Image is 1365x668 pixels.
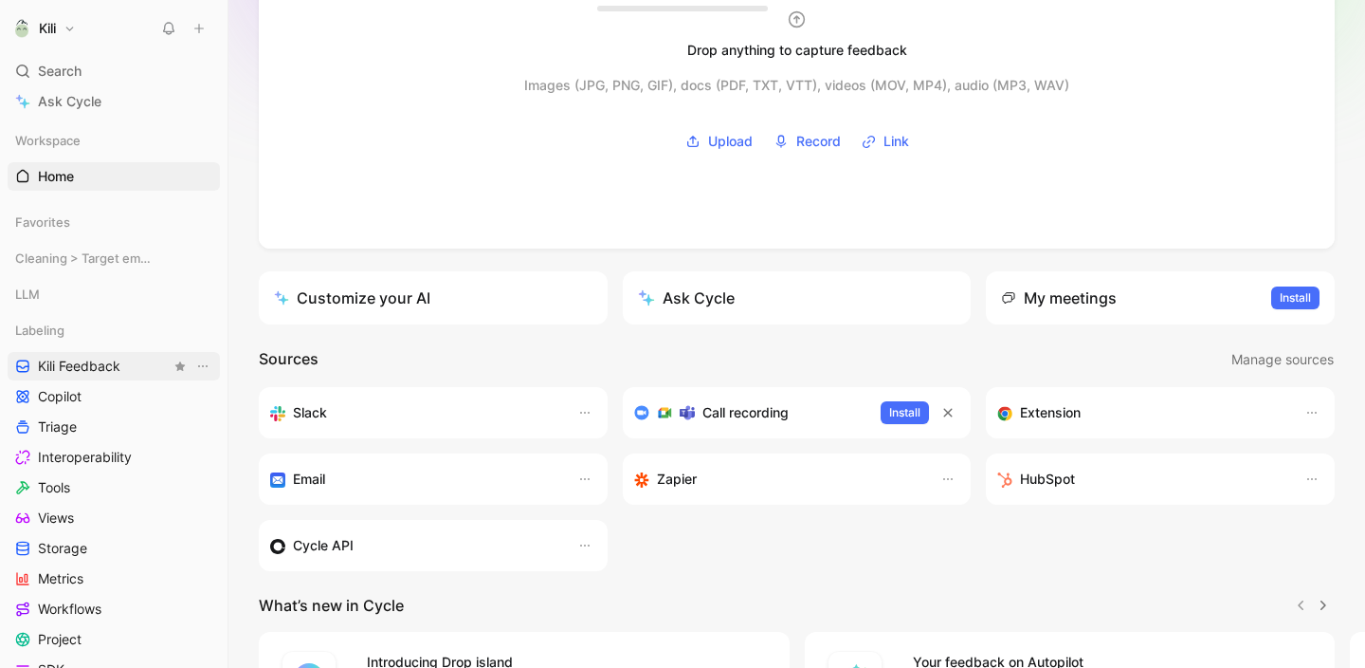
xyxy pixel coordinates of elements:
[38,417,77,436] span: Triage
[1001,287,1117,309] div: My meetings
[679,127,759,156] button: Upload
[883,130,909,153] span: Link
[193,630,212,649] button: View actions
[259,271,608,325] a: Customize your AI
[38,90,101,113] span: Ask Cycle
[8,87,220,116] a: Ask Cycle
[796,130,841,153] span: Record
[8,443,220,472] a: Interoperability
[1230,347,1335,372] button: Manage sources
[193,600,212,619] button: View actions
[638,287,735,309] div: Ask Cycle
[8,413,220,441] a: Triage
[293,401,327,424] h3: Slack
[997,401,1285,424] div: Capture feedback from anywhere on the web
[8,280,220,314] div: LLM
[634,468,922,491] div: Capture feedback from thousands of sources with Zapier (survey results, recordings, sheets, etc).
[687,39,907,62] div: Drop anything to capture feedback
[293,468,325,491] h3: Email
[623,271,972,325] button: Ask Cycle
[38,539,87,558] span: Storage
[8,316,220,344] div: Labeling
[193,357,212,376] button: View actions
[855,127,916,156] button: Link
[15,321,64,340] span: Labeling
[193,509,212,528] button: View actions
[38,630,82,649] span: Project
[8,565,220,593] a: Metrics
[8,244,220,272] div: Cleaning > Target empty views
[1280,288,1311,307] span: Install
[270,534,558,557] div: Sync customers & send feedback from custom sources. Get inspired by our favorite use case
[8,162,220,191] a: Home
[270,468,558,491] div: Forward emails to your feedback inbox
[38,478,70,497] span: Tools
[38,60,82,83] span: Search
[708,130,753,153] span: Upload
[8,595,220,623] a: Workflows
[12,19,31,38] img: Kili
[270,401,558,424] div: Sync your customers, send feedback and get updates in Slack
[15,285,40,304] span: LLM
[8,352,220,380] a: Kili FeedbackView actions
[38,357,120,376] span: Kili Feedback
[524,74,1069,97] div: Images (JPG, PNG, GIF), docs (PDF, TXT, VTT), videos (MOV, MP4), audio (MP3, WAV)
[193,448,212,467] button: View actions
[8,57,220,85] div: Search
[8,473,220,502] a: Tools
[657,468,697,491] h3: Zapier
[1020,468,1075,491] h3: HubSpot
[193,387,212,406] button: View actions
[39,20,56,37] h1: Kili
[889,403,920,422] span: Install
[8,208,220,236] div: Favorites
[1020,401,1081,424] h3: Extension
[193,569,212,588] button: View actions
[38,167,74,186] span: Home
[38,448,132,467] span: Interoperability
[38,600,101,619] span: Workflows
[15,249,151,268] span: Cleaning > Target empty views
[8,382,220,411] a: Copilot
[15,131,81,150] span: Workspace
[15,213,70,232] span: Favorites
[610,1,698,9] div: Drop anything here to capture feedback
[1231,348,1334,371] span: Manage sources
[8,126,220,155] div: Workspace
[259,347,318,372] h2: Sources
[8,504,220,532] a: Views
[193,539,212,558] button: View actions
[274,287,430,309] div: Customize your AI
[8,534,220,563] a: Storage
[702,401,789,424] h3: Call recording
[610,9,698,16] div: Docs, images, videos, audio files, links & more
[8,280,220,308] div: LLM
[8,15,81,42] button: KiliKili
[634,401,866,424] div: Record & transcribe meetings from Zoom, Meet & Teams.
[8,625,220,654] a: Project
[8,244,220,278] div: Cleaning > Target empty views
[259,594,404,617] h2: What’s new in Cycle
[38,509,74,528] span: Views
[1271,287,1319,309] button: Install
[193,417,212,436] button: View actions
[881,401,929,424] button: Install
[38,387,82,406] span: Copilot
[38,569,83,588] span: Metrics
[293,534,354,557] h3: Cycle API
[193,478,212,497] button: View actions
[767,127,847,156] button: Record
